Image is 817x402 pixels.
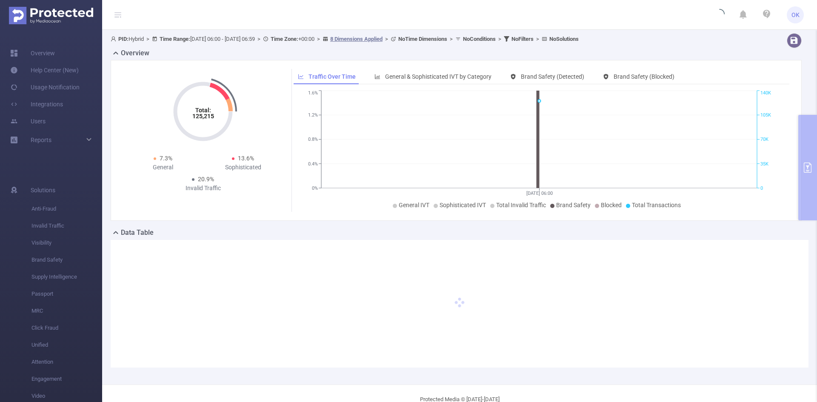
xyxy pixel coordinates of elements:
span: Click Fraud [31,319,102,336]
span: Supply Intelligence [31,268,102,285]
span: 13.6% [238,155,254,162]
span: Unified [31,336,102,354]
span: Anti-Fraud [31,200,102,217]
span: OK [791,6,800,23]
tspan: 0% [312,185,318,191]
span: Hybrid [DATE] 06:00 - [DATE] 06:59 +00:00 [111,36,579,42]
a: Help Center (New) [10,62,79,79]
b: PID: [118,36,129,42]
span: > [496,36,504,42]
span: MRC [31,302,102,319]
span: Total Transactions [632,202,681,208]
span: 7.3% [160,155,172,162]
span: > [255,36,263,42]
i: icon: loading [714,9,725,21]
tspan: 0.8% [308,137,318,143]
span: > [383,36,391,42]
span: Sophisticated IVT [440,202,486,208]
tspan: 0.4% [308,161,318,167]
tspan: Total: [195,107,211,114]
span: Attention [31,354,102,371]
span: Invalid Traffic [31,217,102,234]
div: Sophisticated [203,163,283,172]
a: Integrations [10,96,63,113]
span: Passport [31,285,102,302]
span: General IVT [399,202,429,208]
span: Brand Safety (Detected) [521,73,584,80]
span: Solutions [31,182,55,199]
a: Overview [10,45,55,62]
div: Invalid Traffic [163,184,243,193]
span: > [534,36,542,42]
a: Reports [31,131,51,148]
tspan: 70K [760,137,768,143]
a: Usage Notification [10,79,80,96]
span: Brand Safety [31,251,102,268]
span: Reports [31,137,51,143]
div: General [123,163,203,172]
span: Blocked [601,202,622,208]
span: > [144,36,152,42]
b: Time Range: [160,36,190,42]
span: Engagement [31,371,102,388]
span: Brand Safety (Blocked) [614,73,674,80]
h2: Data Table [121,228,154,238]
b: No Filters [511,36,534,42]
span: > [447,36,455,42]
tspan: 105K [760,112,771,118]
span: Visibility [31,234,102,251]
tspan: 125,215 [192,113,214,120]
b: No Time Dimensions [398,36,447,42]
span: > [314,36,323,42]
span: Total Invalid Traffic [496,202,546,208]
img: Protected Media [9,7,93,24]
tspan: 0 [760,185,763,191]
b: No Conditions [463,36,496,42]
i: icon: bar-chart [374,74,380,80]
b: No Solutions [549,36,579,42]
tspan: [DATE] 06:00 [526,191,552,196]
tspan: 1.2% [308,112,318,118]
a: Users [10,113,46,130]
tspan: 35K [760,161,768,167]
i: icon: line-chart [298,74,304,80]
tspan: 140K [760,91,771,96]
span: 20.9% [198,176,214,182]
span: Brand Safety [556,202,591,208]
span: Traffic Over Time [309,73,356,80]
h2: Overview [121,48,149,58]
i: icon: user [111,36,118,42]
u: 8 Dimensions Applied [330,36,383,42]
tspan: 1.6% [308,91,318,96]
span: General & Sophisticated IVT by Category [385,73,491,80]
b: Time Zone: [271,36,298,42]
